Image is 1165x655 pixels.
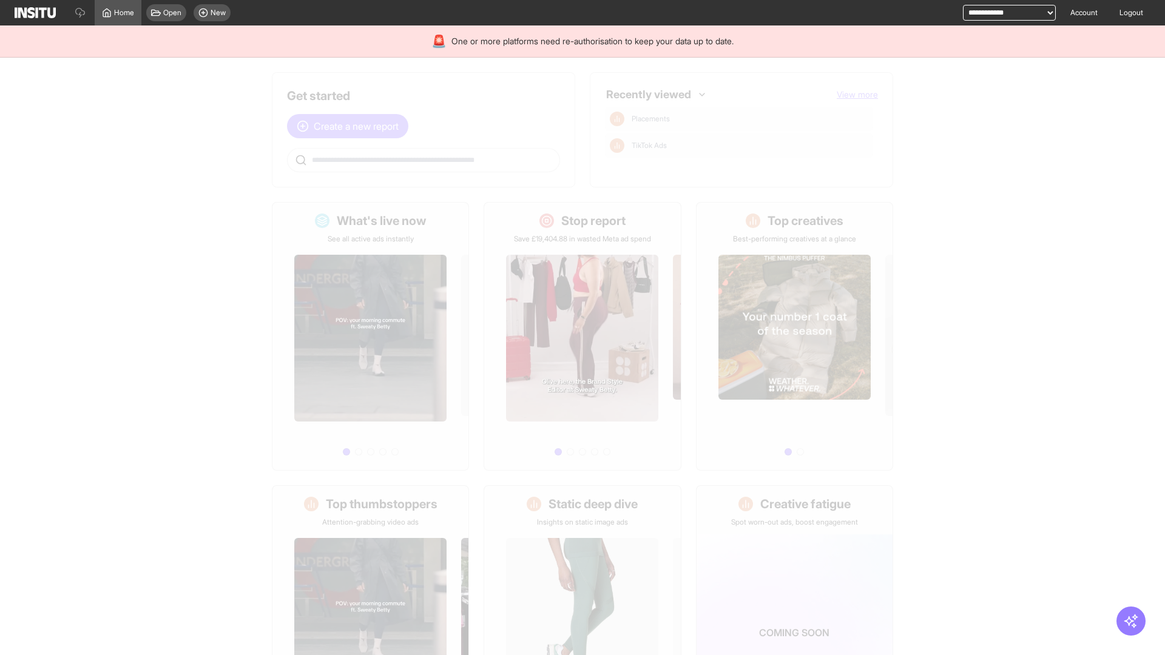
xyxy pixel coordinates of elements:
[15,7,56,18] img: Logo
[163,8,181,18] span: Open
[451,35,734,47] span: One or more platforms need re-authorisation to keep your data up to date.
[431,33,447,50] div: 🚨
[211,8,226,18] span: New
[114,8,134,18] span: Home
